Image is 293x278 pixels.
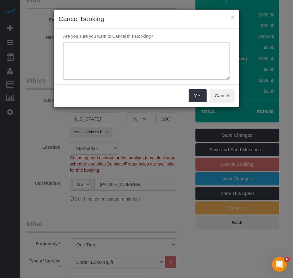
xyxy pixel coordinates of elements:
button: Yes [189,89,207,102]
p: Are you sure you want to Cancel this Booking? [59,33,234,39]
button: × [231,14,234,20]
h3: Cancel Booking [59,14,234,24]
iframe: Intercom live chat [272,257,287,272]
sui-modal: Cancel Booking [54,10,239,107]
button: Cancel [209,89,234,102]
span: 6 [285,257,290,262]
